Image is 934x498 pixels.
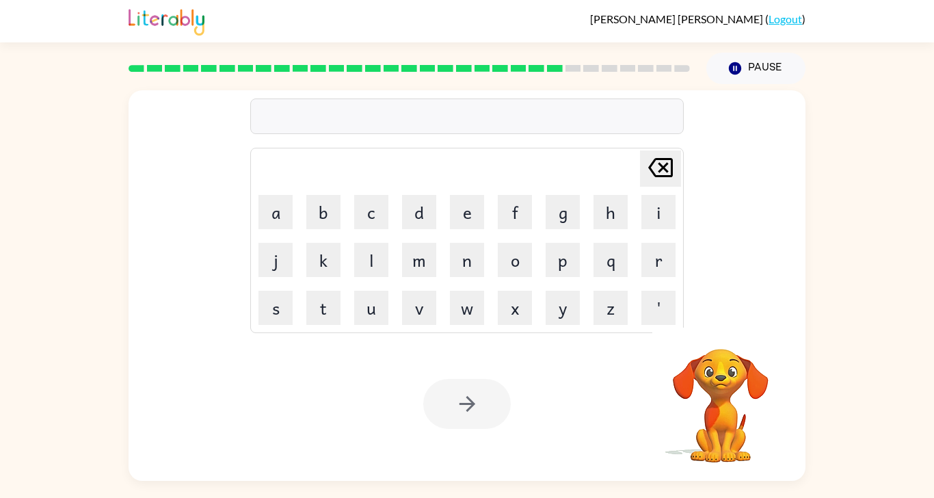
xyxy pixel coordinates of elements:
[129,5,204,36] img: Literably
[258,243,293,277] button: j
[450,291,484,325] button: w
[258,291,293,325] button: s
[641,291,676,325] button: '
[306,243,341,277] button: k
[354,195,388,229] button: c
[354,291,388,325] button: u
[641,195,676,229] button: i
[706,53,805,84] button: Pause
[402,243,436,277] button: m
[306,195,341,229] button: b
[258,195,293,229] button: a
[546,243,580,277] button: p
[590,12,805,25] div: ( )
[354,243,388,277] button: l
[402,195,436,229] button: d
[498,291,532,325] button: x
[402,291,436,325] button: v
[593,195,628,229] button: h
[769,12,802,25] a: Logout
[641,243,676,277] button: r
[546,291,580,325] button: y
[306,291,341,325] button: t
[590,12,765,25] span: [PERSON_NAME] [PERSON_NAME]
[450,195,484,229] button: e
[652,328,789,464] video: Your browser must support playing .mp4 files to use Literably. Please try using another browser.
[593,243,628,277] button: q
[498,195,532,229] button: f
[546,195,580,229] button: g
[593,291,628,325] button: z
[498,243,532,277] button: o
[450,243,484,277] button: n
